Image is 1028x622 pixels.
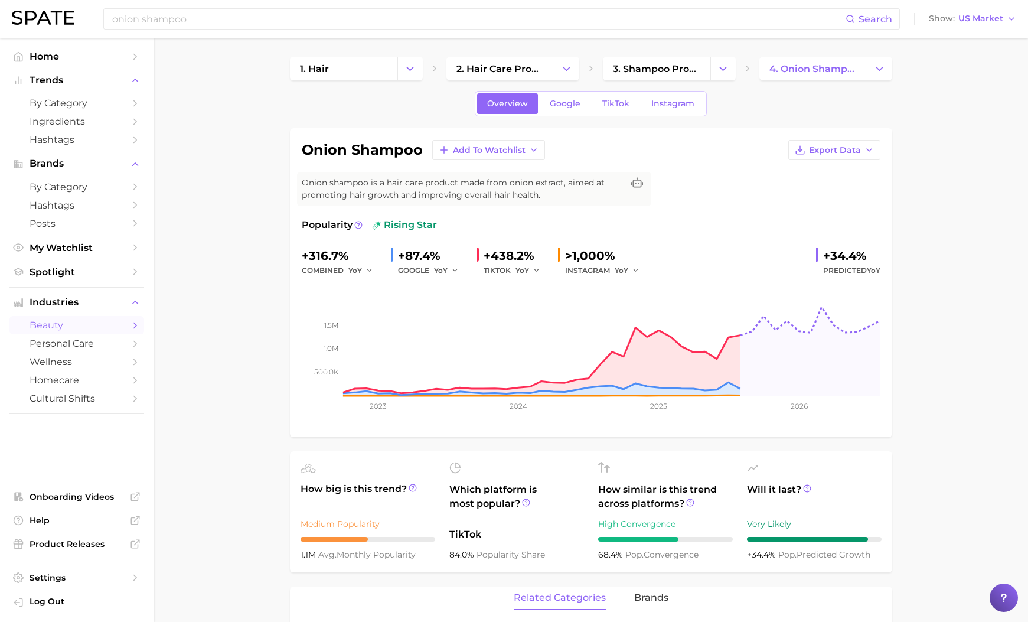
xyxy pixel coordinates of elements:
[302,246,381,265] div: +316.7%
[9,131,144,149] a: Hashtags
[790,402,807,411] tspan: 2026
[9,71,144,89] button: Trends
[9,196,144,214] a: Hashtags
[9,155,144,172] button: Brands
[510,402,527,411] tspan: 2024
[30,320,124,331] span: beauty
[9,512,144,529] a: Help
[397,57,423,80] button: Change Category
[625,549,644,560] abbr: popularity index
[515,265,529,275] span: YoY
[859,14,892,25] span: Search
[565,249,615,263] span: >1,000%
[30,596,135,607] span: Log Out
[929,15,955,22] span: Show
[453,145,526,155] span: Add to Watchlist
[30,338,124,349] span: personal care
[747,517,882,531] div: Very Likely
[434,265,448,275] span: YoY
[449,549,477,560] span: 84.0%
[9,239,144,257] a: My Watchlist
[747,483,882,511] span: Will it last?
[9,94,144,112] a: by Category
[778,549,797,560] abbr: popularity index
[30,200,124,211] span: Hashtags
[9,592,144,613] a: Log out. Currently logged in with e-mail stoth@avlon.com.
[650,402,667,411] tspan: 2025
[301,537,435,542] div: 5 / 10
[30,297,124,308] span: Industries
[348,263,374,278] button: YoY
[809,145,861,155] span: Export Data
[30,134,124,145] span: Hashtags
[30,515,124,526] span: Help
[9,263,144,281] a: Spotlight
[565,263,648,278] div: INSTAGRAM
[958,15,1003,22] span: US Market
[477,93,538,114] a: Overview
[710,57,736,80] button: Change Category
[301,549,318,560] span: 1.1m
[30,51,124,62] span: Home
[302,143,423,157] h1: onion shampoo
[30,75,124,86] span: Trends
[30,572,124,583] span: Settings
[867,266,880,275] span: YoY
[30,218,124,229] span: Posts
[12,11,74,25] img: SPATE
[484,246,549,265] div: +438.2%
[9,294,144,311] button: Industries
[449,527,584,542] span: TikTok
[9,353,144,371] a: wellness
[515,263,541,278] button: YoY
[641,93,704,114] a: Instagram
[9,334,144,353] a: personal care
[348,265,362,275] span: YoY
[301,482,435,511] span: How big is this trend?
[823,263,880,278] span: Predicted
[867,57,892,80] button: Change Category
[598,483,733,511] span: How similar is this trend across platforms?
[615,265,628,275] span: YoY
[398,263,467,278] div: GOOGLE
[625,549,699,560] span: convergence
[9,214,144,233] a: Posts
[9,47,144,66] a: Home
[540,93,590,114] a: Google
[302,218,353,232] span: Popularity
[30,491,124,502] span: Onboarding Videos
[550,99,580,109] span: Google
[301,517,435,531] div: Medium Popularity
[788,140,880,160] button: Export Data
[477,549,545,560] span: popularity share
[9,316,144,334] a: beauty
[370,402,387,411] tspan: 2023
[30,539,124,549] span: Product Releases
[592,93,639,114] a: TikTok
[432,140,545,160] button: Add to Watchlist
[602,99,629,109] span: TikTok
[434,263,459,278] button: YoY
[30,393,124,404] span: cultural shifts
[598,517,733,531] div: High Convergence
[778,549,870,560] span: predicted growth
[30,374,124,386] span: homecare
[759,57,867,80] a: 4. onion shampoo
[398,246,467,265] div: +87.4%
[372,218,437,232] span: rising star
[302,263,381,278] div: combined
[9,389,144,408] a: cultural shifts
[603,57,710,80] a: 3. shampoo products
[9,535,144,553] a: Product Releases
[30,158,124,169] span: Brands
[300,63,329,74] span: 1. hair
[613,63,700,74] span: 3. shampoo products
[747,537,882,542] div: 9 / 10
[9,178,144,196] a: by Category
[290,57,397,80] a: 1. hair
[554,57,579,80] button: Change Category
[30,266,124,278] span: Spotlight
[318,549,416,560] span: monthly popularity
[446,57,554,80] a: 2. hair care products
[30,97,124,109] span: by Category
